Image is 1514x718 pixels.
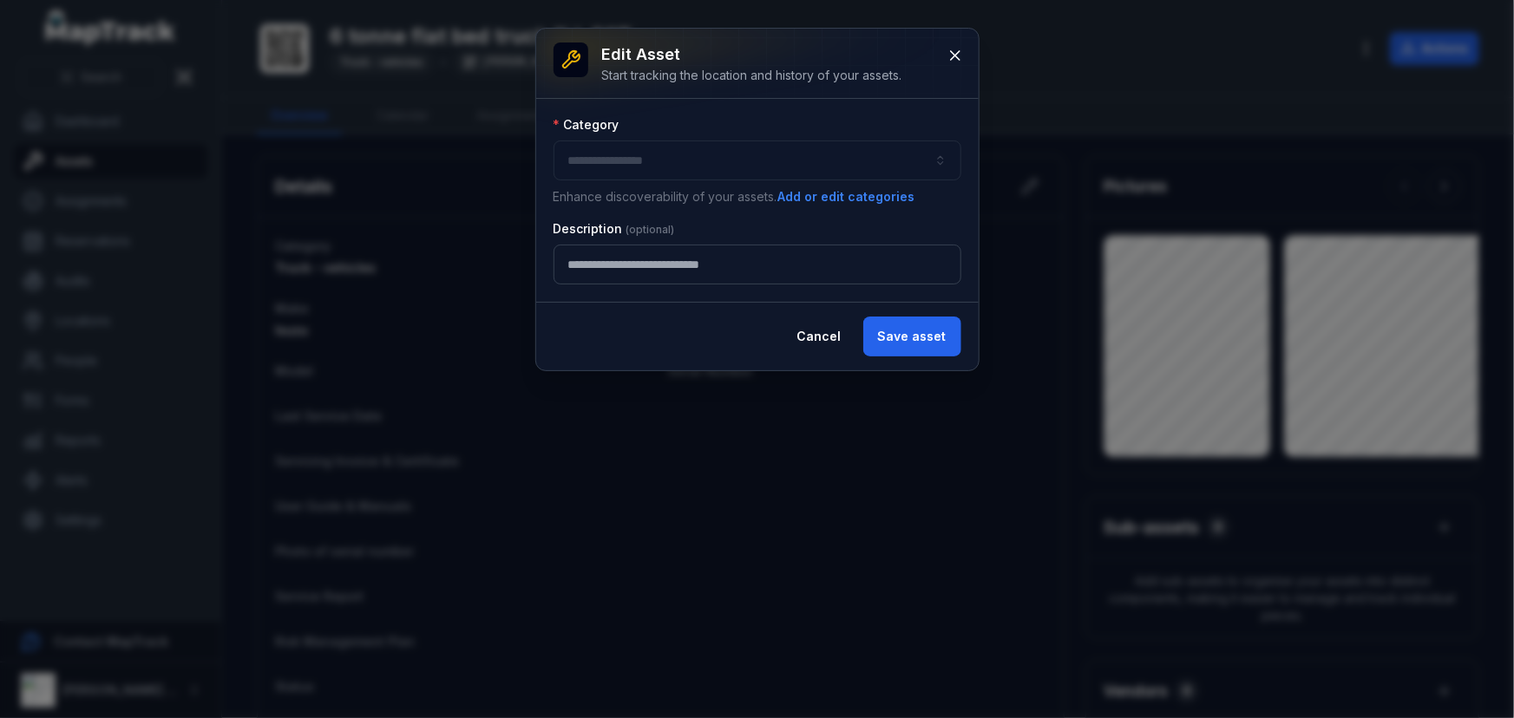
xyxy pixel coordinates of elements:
p: Enhance discoverability of your assets. [554,187,961,206]
button: Save asset [863,317,961,356]
label: Category [554,116,619,134]
div: Start tracking the location and history of your assets. [602,67,902,84]
h3: Edit asset [602,42,902,67]
button: Cancel [783,317,856,356]
label: Description [554,220,675,238]
button: Add or edit categories [777,187,916,206]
